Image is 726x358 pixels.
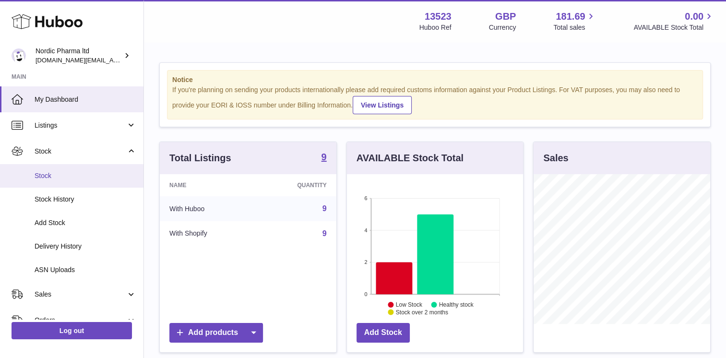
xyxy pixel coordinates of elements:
[35,316,126,325] span: Orders
[12,48,26,63] img: accounts.uk@nordicpharma.com
[35,147,126,156] span: Stock
[160,221,255,246] td: With Shopify
[489,23,516,32] div: Currency
[396,301,423,308] text: Low Stock
[172,75,698,84] strong: Notice
[35,95,136,104] span: My Dashboard
[35,171,136,180] span: Stock
[322,204,327,213] a: 9
[364,227,367,233] text: 4
[553,10,596,32] a: 181.69 Total sales
[255,174,336,196] th: Quantity
[364,195,367,201] text: 6
[12,322,132,339] a: Log out
[172,85,698,114] div: If you're planning on sending your products internationally please add required customs informati...
[357,152,464,165] h3: AVAILABLE Stock Total
[353,96,412,114] a: View Listings
[35,195,136,204] span: Stock History
[357,323,410,343] a: Add Stock
[35,242,136,251] span: Delivery History
[35,218,136,227] span: Add Stock
[553,23,596,32] span: Total sales
[425,10,452,23] strong: 13523
[633,23,714,32] span: AVAILABLE Stock Total
[543,152,568,165] h3: Sales
[35,265,136,274] span: ASN Uploads
[169,323,263,343] a: Add products
[35,121,126,130] span: Listings
[160,196,255,221] td: With Huboo
[160,174,255,196] th: Name
[364,259,367,265] text: 2
[396,309,448,316] text: Stock over 2 months
[169,152,231,165] h3: Total Listings
[322,229,327,238] a: 9
[495,10,516,23] strong: GBP
[35,290,126,299] span: Sales
[419,23,452,32] div: Huboo Ref
[36,56,191,64] span: [DOMAIN_NAME][EMAIL_ADDRESS][DOMAIN_NAME]
[439,301,474,308] text: Healthy stock
[321,152,327,164] a: 9
[685,10,703,23] span: 0.00
[36,47,122,65] div: Nordic Pharma ltd
[633,10,714,32] a: 0.00 AVAILABLE Stock Total
[556,10,585,23] span: 181.69
[321,152,327,162] strong: 9
[364,291,367,297] text: 0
